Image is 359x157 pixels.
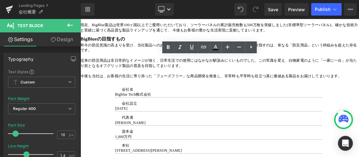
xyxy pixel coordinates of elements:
div: Text Styles [8,69,75,74]
a: Landing Pages [19,3,81,8]
p: 会社設立 [56,111,326,118]
span: px [69,133,74,137]
p: Bigblue Tech株式会社 [47,99,326,106]
p: 会社名 [56,92,326,99]
span: Text Block [17,23,43,28]
div: Font Size [8,123,25,127]
button: More [344,3,357,16]
p: 代表者 [56,130,326,137]
span: Publish [315,7,330,12]
span: 会社概要 [19,9,36,14]
button: Redo [249,3,262,16]
b: Custom [21,80,35,85]
span: Preview [288,6,305,13]
div: Line Height [8,144,29,148]
p: 資本金 [56,149,326,156]
button: Undo [234,3,247,16]
div: Typography [8,53,34,62]
a: Preview [284,3,309,16]
a: New Library [81,3,94,16]
a: Design [42,32,82,46]
div: Open Intercom Messenger [338,136,353,151]
button: Publish [311,3,342,16]
b: Regular 400 [13,106,36,111]
p: [PERSON_NAME] [47,137,326,144]
p: [DATE] [47,118,326,125]
div: Font Weight [8,97,30,101]
span: Save [268,6,278,13]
